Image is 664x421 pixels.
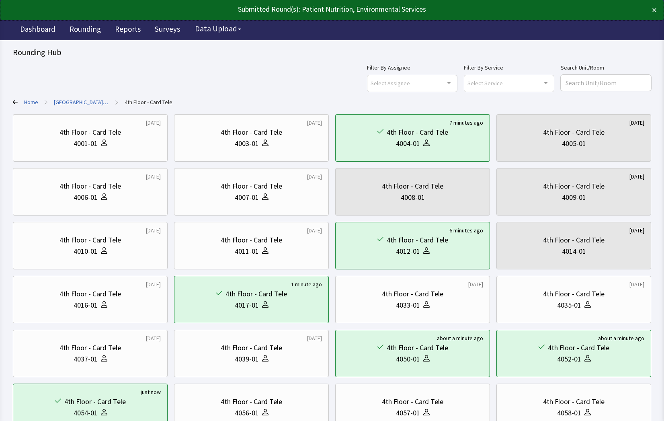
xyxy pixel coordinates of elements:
span: Select Service [467,78,503,88]
div: 4058-01 [557,407,581,419]
div: 4th Floor - Card Tele [543,396,605,407]
div: [DATE] [146,280,161,288]
div: 4th Floor - Card Tele [59,127,121,138]
div: just now [141,388,161,396]
div: 4007-01 [235,192,259,203]
button: Data Upload [190,21,246,36]
div: Rounding Hub [13,47,651,58]
a: Reports [109,20,147,40]
a: St. Anthony Hospital [54,98,109,106]
a: Rounding [64,20,107,40]
div: 4004-01 [396,138,420,149]
div: 4th Floor - Card Tele [543,127,605,138]
div: 4th Floor - Card Tele [548,342,609,353]
div: 4017-01 [235,300,259,311]
div: 4033-01 [396,300,420,311]
span: > [45,94,47,110]
div: 4039-01 [235,353,259,365]
div: [DATE] [307,119,322,127]
div: [DATE] [307,334,322,342]
label: Filter By Assignee [367,63,457,72]
div: 4056-01 [235,407,259,419]
div: 4th Floor - Card Tele [64,396,126,407]
input: Search Unit/Room [561,75,651,91]
div: [DATE] [629,226,644,234]
div: 4th Floor - Card Tele [543,288,605,300]
div: 4th Floor - Card Tele [59,342,121,353]
div: [DATE] [629,280,644,288]
div: 4th Floor - Card Tele [543,234,605,246]
div: 4001-01 [74,138,98,149]
button: × [652,4,657,16]
div: 4050-01 [396,353,420,365]
div: 4th Floor - Card Tele [221,181,282,192]
div: about a minute ago [437,334,483,342]
div: 4th Floor - Card Tele [543,181,605,192]
div: 4th Floor - Card Tele [221,342,282,353]
div: 4th Floor - Card Tele [387,127,448,138]
div: 6 minutes ago [449,226,483,234]
div: 7 minutes ago [449,119,483,127]
div: [DATE] [146,119,161,127]
div: 4052-01 [557,353,581,365]
div: 4003-01 [235,138,259,149]
a: Home [24,98,38,106]
a: Dashboard [14,20,61,40]
label: Search Unit/Room [561,63,651,72]
div: 4057-01 [396,407,420,419]
div: 4th Floor - Card Tele [225,288,287,300]
div: 4th Floor - Card Tele [387,234,448,246]
div: about a minute ago [598,334,644,342]
div: [DATE] [468,280,483,288]
div: 4012-01 [396,246,420,257]
a: Surveys [149,20,186,40]
div: 4016-01 [74,300,98,311]
div: 4054-01 [74,407,98,419]
div: 4th Floor - Card Tele [382,288,443,300]
div: 4011-01 [235,246,259,257]
div: [DATE] [146,334,161,342]
div: 4008-01 [401,192,425,203]
div: [DATE] [629,173,644,181]
div: 4037-01 [74,353,98,365]
span: Select Assignee [371,78,410,88]
div: 1 minute ago [291,280,322,288]
div: 4th Floor - Card Tele [382,396,443,407]
div: 4th Floor - Card Tele [221,234,282,246]
div: [DATE] [146,173,161,181]
div: 4035-01 [557,300,581,311]
div: [DATE] [307,226,322,234]
div: 4014-01 [562,246,586,257]
a: 4th Floor - Card Tele [125,98,172,106]
div: 4th Floor - Card Tele [382,181,443,192]
div: 4009-01 [562,192,586,203]
div: 4005-01 [562,138,586,149]
div: Submitted Round(s): Patient Nutrition, Environmental Services [7,4,592,15]
div: [DATE] [629,119,644,127]
div: 4th Floor - Card Tele [221,127,282,138]
div: 4th Floor - Card Tele [59,288,121,300]
label: Filter By Service [464,63,554,72]
div: 4th Floor - Card Tele [221,396,282,407]
div: 4th Floor - Card Tele [59,234,121,246]
div: [DATE] [307,173,322,181]
div: 4006-01 [74,192,98,203]
div: 4th Floor - Card Tele [387,342,448,353]
div: 4010-01 [74,246,98,257]
div: 4th Floor - Card Tele [59,181,121,192]
div: [DATE] [146,226,161,234]
span: > [115,94,118,110]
